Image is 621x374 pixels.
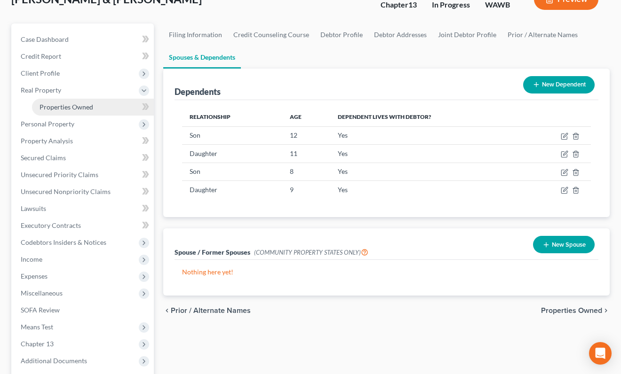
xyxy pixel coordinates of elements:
[40,103,93,111] span: Properties Owned
[330,108,524,126] th: Dependent lives with debtor?
[21,357,87,365] span: Additional Documents
[21,171,98,179] span: Unsecured Priority Claims
[21,221,81,229] span: Executory Contracts
[21,154,66,162] span: Secured Claims
[163,307,171,314] i: chevron_left
[21,69,60,77] span: Client Profile
[182,267,591,277] p: Nothing here yet!
[589,342,612,365] div: Open Intercom Messenger
[21,272,48,280] span: Expenses
[182,145,282,163] td: Daughter
[21,289,63,297] span: Miscellaneous
[541,307,602,314] span: Properties Owned
[21,120,74,128] span: Personal Property
[523,76,595,93] button: New Dependent
[21,52,61,60] span: Credit Report
[282,108,330,126] th: Age
[175,86,221,97] div: Dependents
[21,204,46,212] span: Lawsuits
[182,180,282,198] td: Daughter
[182,163,282,180] td: Son
[21,340,54,348] span: Chapter 13
[21,255,42,263] span: Income
[21,238,106,246] span: Codebtors Insiders & Notices
[21,187,111,195] span: Unsecured Nonpriority Claims
[21,137,73,145] span: Property Analysis
[368,23,432,46] a: Debtor Addresses
[254,249,368,256] span: (COMMUNITY PROPERTY STATES ONLY)
[602,307,610,314] i: chevron_right
[163,307,251,314] button: chevron_left Prior / Alternate Names
[330,145,524,163] td: Yes
[175,248,250,256] span: Spouse / Former Spouses
[13,31,154,48] a: Case Dashboard
[282,126,330,144] td: 12
[330,180,524,198] td: Yes
[21,86,61,94] span: Real Property
[32,99,154,116] a: Properties Owned
[282,163,330,180] td: 8
[330,163,524,180] td: Yes
[502,23,583,46] a: Prior / Alternate Names
[432,23,502,46] a: Joint Debtor Profile
[13,149,154,166] a: Secured Claims
[541,307,610,314] button: Properties Owned chevron_right
[182,126,282,144] td: Son
[171,307,251,314] span: Prior / Alternate Names
[533,236,595,253] button: New Spouse
[282,145,330,163] td: 11
[13,166,154,183] a: Unsecured Priority Claims
[330,126,524,144] td: Yes
[21,306,60,314] span: SOFA Review
[13,302,154,319] a: SOFA Review
[21,323,53,331] span: Means Test
[13,183,154,200] a: Unsecured Nonpriority Claims
[163,46,241,69] a: Spouses & Dependents
[13,48,154,65] a: Credit Report
[13,200,154,217] a: Lawsuits
[13,217,154,234] a: Executory Contracts
[228,23,315,46] a: Credit Counseling Course
[315,23,368,46] a: Debtor Profile
[163,23,228,46] a: Filing Information
[13,132,154,149] a: Property Analysis
[182,108,282,126] th: Relationship
[21,35,69,43] span: Case Dashboard
[282,180,330,198] td: 9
